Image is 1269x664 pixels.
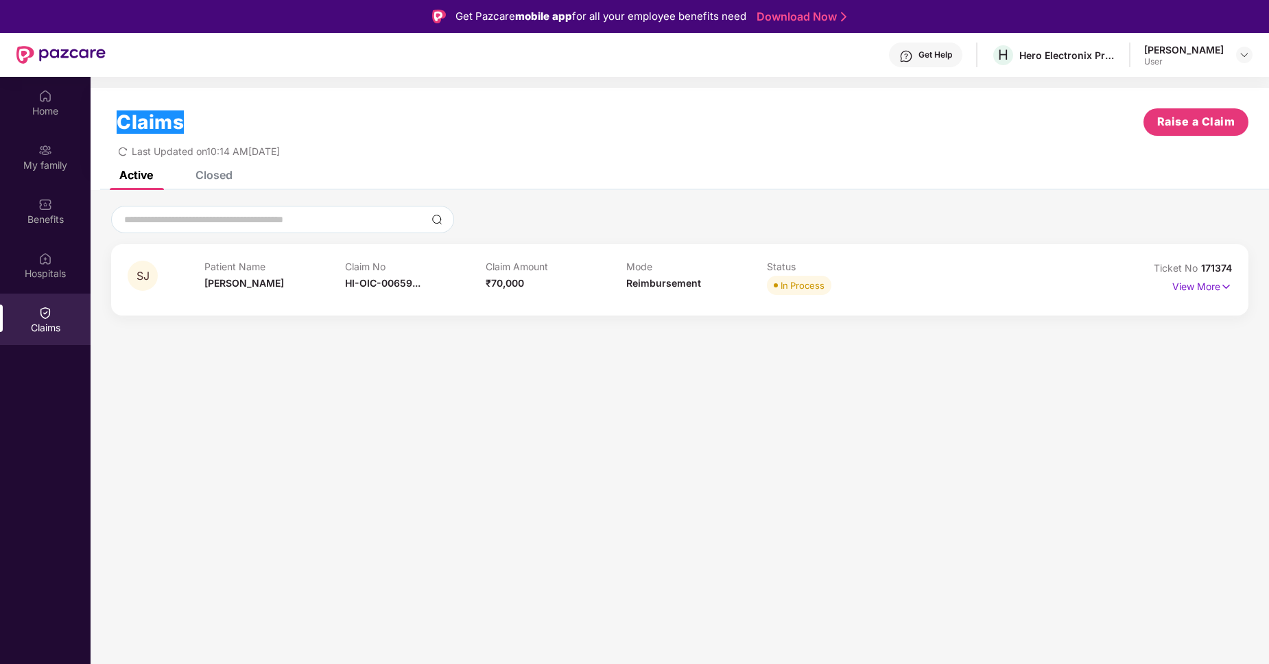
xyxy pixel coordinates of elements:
span: SJ [137,270,150,282]
img: Stroke [841,10,846,24]
p: Status [767,261,908,272]
span: 171374 [1201,262,1232,274]
img: svg+xml;base64,PHN2ZyBpZD0iSG9tZSIgeG1sbnM9Imh0dHA6Ly93d3cudzMub3JnLzIwMDAvc3ZnIiB3aWR0aD0iMjAiIG... [38,89,52,103]
img: svg+xml;base64,PHN2ZyBpZD0iSG9zcGl0YWxzIiB4bWxucz0iaHR0cDovL3d3dy53My5vcmcvMjAwMC9zdmciIHdpZHRoPS... [38,252,52,265]
span: redo [118,145,128,157]
p: Claim No [345,261,486,272]
img: New Pazcare Logo [16,46,106,64]
span: Reimbursement [626,277,701,289]
div: Get Pazcare for all your employee benefits need [455,8,746,25]
img: svg+xml;base64,PHN2ZyBpZD0iQ2xhaW0iIHhtbG5zPSJodHRwOi8vd3d3LnczLm9yZy8yMDAwL3N2ZyIgd2lkdGg9IjIwIi... [38,306,52,320]
span: H [998,47,1008,63]
span: [PERSON_NAME] [204,277,284,289]
img: svg+xml;base64,PHN2ZyBpZD0iRHJvcGRvd24tMzJ4MzIiIHhtbG5zPSJodHRwOi8vd3d3LnczLm9yZy8yMDAwL3N2ZyIgd2... [1239,49,1250,60]
div: [PERSON_NAME] [1144,43,1224,56]
div: User [1144,56,1224,67]
h1: Claims [117,110,184,134]
a: Download Now [757,10,842,24]
div: Hero Electronix Private Limited [1019,49,1115,62]
img: svg+xml;base64,PHN2ZyB4bWxucz0iaHR0cDovL3d3dy53My5vcmcvMjAwMC9zdmciIHdpZHRoPSIxNyIgaGVpZ2h0PSIxNy... [1220,279,1232,294]
span: HI-OIC-00659... [345,277,420,289]
button: Raise a Claim [1143,108,1248,136]
span: ₹70,000 [486,277,524,289]
img: Logo [432,10,446,23]
img: svg+xml;base64,PHN2ZyBpZD0iU2VhcmNoLTMyeDMyIiB4bWxucz0iaHR0cDovL3d3dy53My5vcmcvMjAwMC9zdmciIHdpZH... [431,214,442,225]
p: Mode [626,261,767,272]
div: In Process [781,278,825,292]
img: svg+xml;base64,PHN2ZyB3aWR0aD0iMjAiIGhlaWdodD0iMjAiIHZpZXdCb3g9IjAgMCAyMCAyMCIgZmlsbD0ibm9uZSIgeG... [38,143,52,157]
div: Get Help [918,49,952,60]
strong: mobile app [515,10,572,23]
p: Patient Name [204,261,345,272]
div: Closed [195,168,233,182]
div: Active [119,168,153,182]
p: Claim Amount [486,261,626,272]
img: svg+xml;base64,PHN2ZyBpZD0iQmVuZWZpdHMiIHhtbG5zPSJodHRwOi8vd3d3LnczLm9yZy8yMDAwL3N2ZyIgd2lkdGg9Ij... [38,198,52,211]
span: Ticket No [1154,262,1201,274]
span: Raise a Claim [1157,113,1235,130]
p: View More [1172,276,1232,294]
span: Last Updated on 10:14 AM[DATE] [132,145,280,157]
img: svg+xml;base64,PHN2ZyBpZD0iSGVscC0zMngzMiIgeG1sbnM9Imh0dHA6Ly93d3cudzMub3JnLzIwMDAvc3ZnIiB3aWR0aD... [899,49,913,63]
